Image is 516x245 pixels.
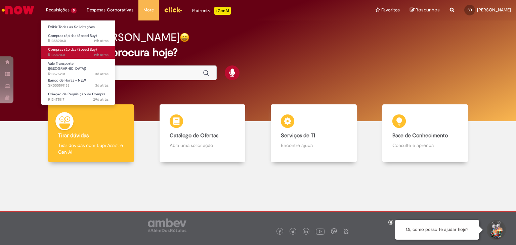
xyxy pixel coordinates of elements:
[214,7,231,15] p: +GenAi
[48,33,97,38] span: Compras rápidas (Speed Buy)
[170,142,235,149] p: Abra uma solicitação
[468,8,472,12] span: BD
[41,32,115,45] a: Aberto R13582060 : Compras rápidas (Speed Buy)
[87,7,133,13] span: Despesas Corporativas
[46,7,70,13] span: Requisições
[95,71,109,77] span: 3d atrás
[93,97,109,102] time: 03/09/2025 08:36:32
[41,23,115,31] a: Exibir Todas as Solicitações
[370,104,481,162] a: Base de Conhecimento Consulte e aprenda
[95,83,109,88] span: 3d atrás
[48,78,86,83] span: Banco de Horas - NEW
[278,230,282,234] img: logo_footer_facebook.png
[94,38,109,43] time: 30/09/2025 14:49:27
[164,5,182,15] img: click_logo_yellow_360x200.png
[392,132,448,139] b: Base de Conhecimento
[58,132,89,139] b: Tirar dúvidas
[41,91,115,103] a: Aberto R13475117 : Criação de Requisição de Compra
[48,92,105,97] span: Criação de Requisição de Compra
[93,97,109,102] span: 29d atrás
[48,52,109,58] span: R13582031
[410,7,440,13] a: Rascunhos
[58,142,124,155] p: Tirar dúvidas com Lupi Assist e Gen Ai
[48,38,109,44] span: R13582060
[48,61,86,71] span: Vale Transporte ([GEOGRAPHIC_DATA])
[95,71,109,77] time: 29/09/2025 09:18:09
[94,52,109,57] time: 30/09/2025 14:46:04
[41,60,115,75] a: Aberto R13575231 : Vale Transporte (VT)
[143,7,154,13] span: More
[304,230,308,234] img: logo_footer_linkedin.png
[94,38,109,43] span: 19h atrás
[281,132,315,139] b: Serviços de TI
[316,227,325,236] img: logo_footer_youtube.png
[395,220,479,240] div: Oi, como posso te ajudar hoje?
[170,132,218,139] b: Catálogo de Ofertas
[180,33,189,42] img: happy-face.png
[51,32,180,43] h2: Bom dia, [PERSON_NAME]
[258,104,370,162] a: Serviços de TI Encontre ajuda
[48,83,109,88] span: SR000591153
[392,142,458,149] p: Consulte e aprenda
[41,77,115,89] a: Aberto SR000591153 : Banco de Horas - NEW
[192,7,231,15] div: Padroniza
[343,228,349,234] img: logo_footer_naosei.png
[71,8,77,13] span: 5
[281,142,347,149] p: Encontre ajuda
[148,218,186,232] img: logo_footer_ambev_rotulo_gray.png
[486,220,506,240] button: Iniciar Conversa de Suporte
[416,7,440,13] span: Rascunhos
[147,104,258,162] a: Catálogo de Ofertas Abra uma solicitação
[331,228,337,234] img: logo_footer_workplace.png
[35,104,147,162] a: Tirar dúvidas Tirar dúvidas com Lupi Assist e Gen Ai
[41,20,115,105] ul: Requisições
[381,7,400,13] span: Favoritos
[48,97,109,102] span: R13475117
[41,46,115,58] a: Aberto R13582031 : Compras rápidas (Speed Buy)
[95,83,109,88] time: 29/09/2025 09:17:14
[94,52,109,57] span: 19h atrás
[1,3,35,17] img: ServiceNow
[477,7,511,13] span: [PERSON_NAME]
[48,47,97,52] span: Compras rápidas (Speed Buy)
[51,47,465,58] h2: O que você procura hoje?
[48,71,109,77] span: R13575231
[291,230,295,234] img: logo_footer_twitter.png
